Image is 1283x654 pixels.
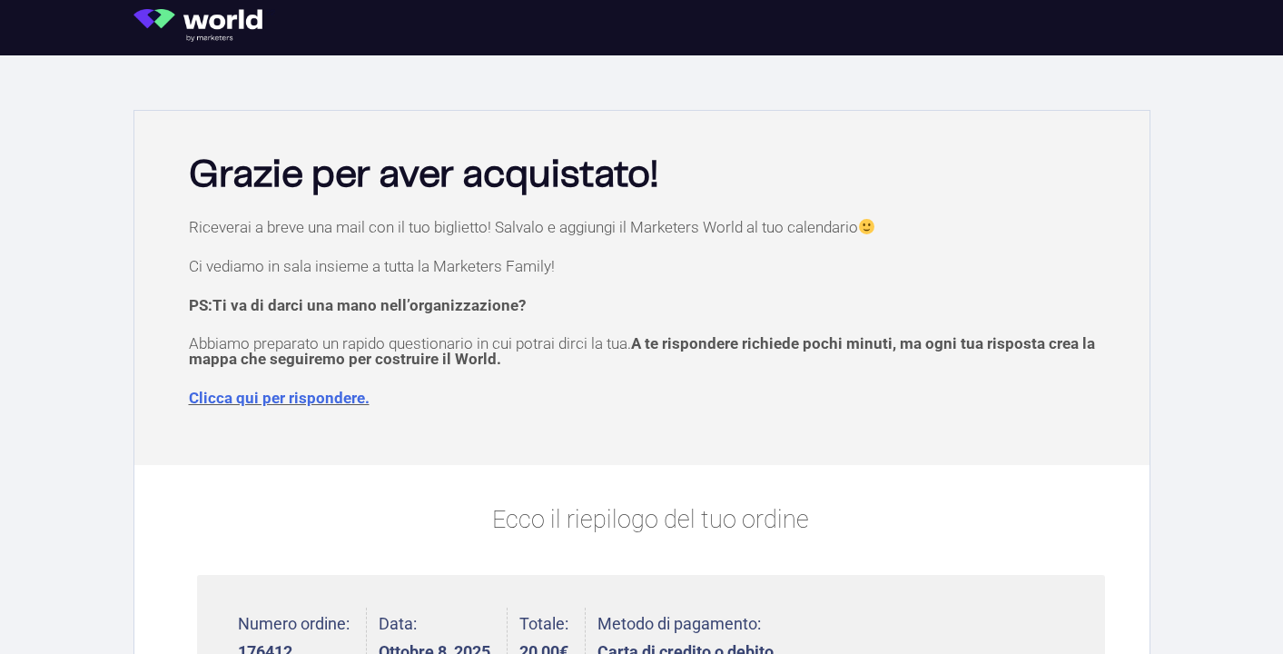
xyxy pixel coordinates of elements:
[212,296,526,314] span: Ti va di darci una mano nell’organizzazione?
[189,157,658,193] b: Grazie per aver acquistato!
[197,501,1105,539] p: Ecco il riepilogo del tuo ordine
[189,296,526,314] strong: PS:
[189,334,1095,368] span: A te rispondere richiede pochi minuti, ma ogni tua risposta crea la mappa che seguiremo per costr...
[189,219,1113,235] p: Riceverai a breve una mail con il tuo biglietto! Salvalo e aggiungi il Marketers World al tuo cal...
[859,219,874,234] img: 🙂
[189,336,1113,367] p: Abbiamo preparato un rapido questionario in cui potrai dirci la tua.
[189,259,1113,274] p: Ci vediamo in sala insieme a tutta la Marketers Family!
[189,389,370,407] a: Clicca qui per rispondere.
